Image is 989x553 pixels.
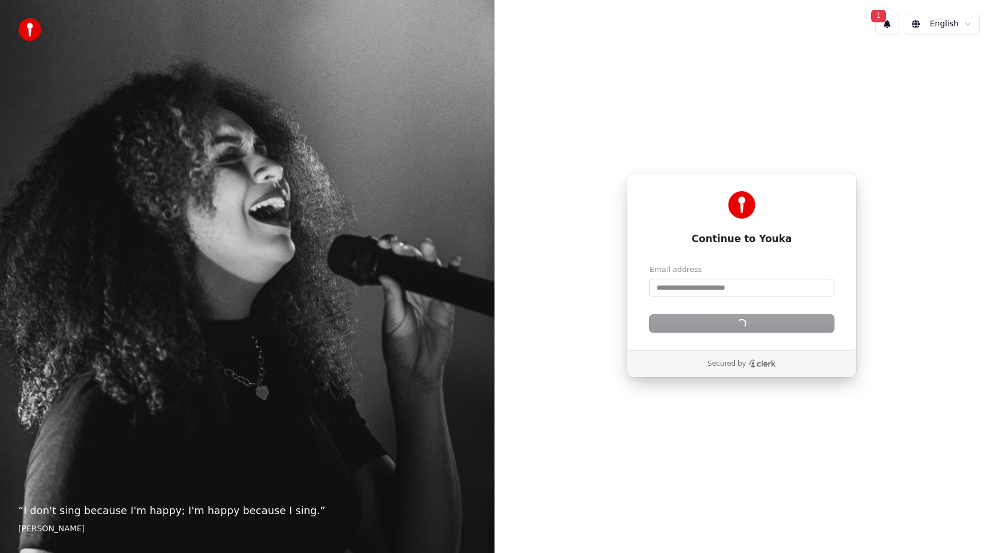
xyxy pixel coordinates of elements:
img: youka [18,18,41,41]
footer: [PERSON_NAME] [18,523,476,535]
h1: Continue to Youka [650,232,834,246]
span: 1 [871,10,886,22]
button: 1 [875,14,899,34]
a: Clerk logo [749,360,776,368]
p: “ I don't sing because I'm happy; I'm happy because I sing. ” [18,503,476,519]
img: Youka [728,191,755,219]
p: Secured by [707,360,746,369]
